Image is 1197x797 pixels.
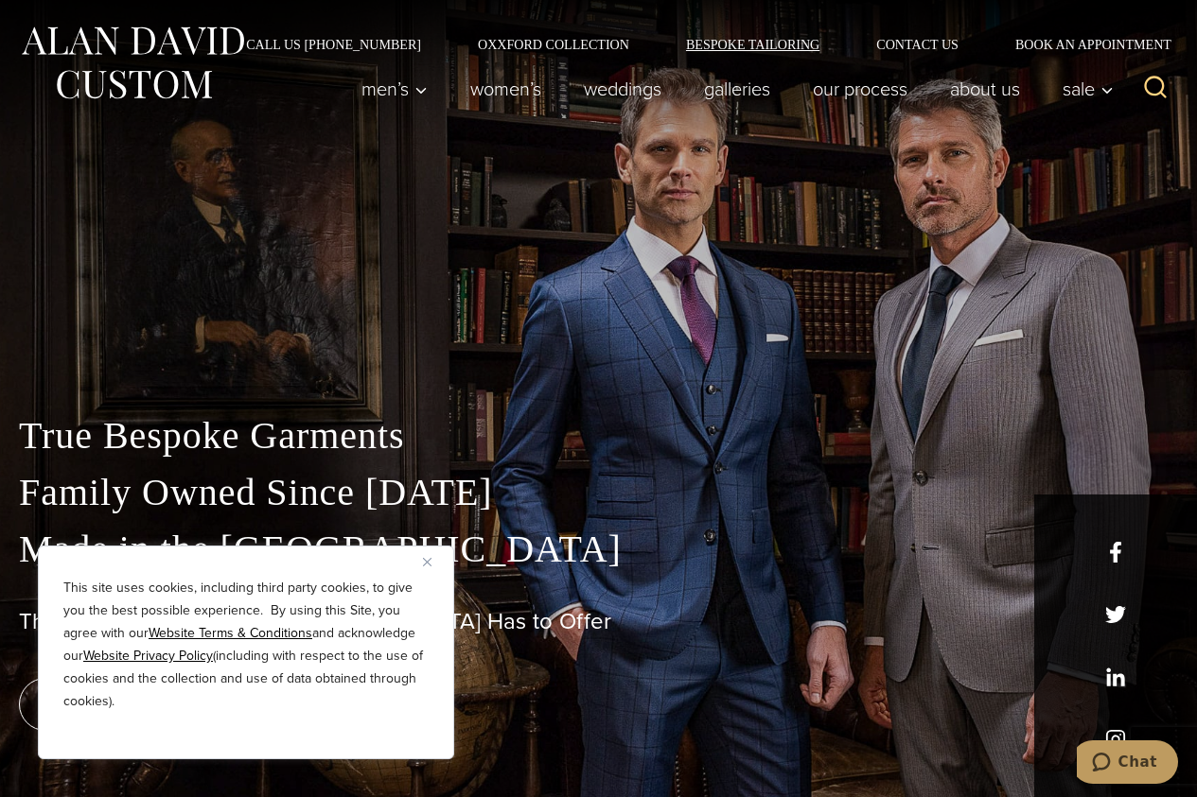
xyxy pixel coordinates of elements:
[563,70,683,108] a: weddings
[341,70,1124,108] nav: Primary Navigation
[848,38,987,51] a: Contact Us
[987,38,1178,51] a: Book an Appointment
[449,38,658,51] a: Oxxford Collection
[19,21,246,105] img: Alan David Custom
[792,70,929,108] a: Our Process
[341,70,449,108] button: Men’s sub menu toggle
[683,70,792,108] a: Galleries
[423,558,431,566] img: Close
[1133,66,1178,112] button: View Search Form
[63,577,429,713] p: This site uses cookies, including third party cookies, to give you the best possible experience. ...
[658,38,848,51] a: Bespoke Tailoring
[1077,740,1178,788] iframe: Opens a widget where you can chat to one of our agents
[1042,70,1124,108] button: Sale sub menu toggle
[19,407,1178,578] p: True Bespoke Garments Family Owned Since [DATE] Made in the [GEOGRAPHIC_DATA]
[449,70,563,108] a: Women’s
[218,38,1178,51] nav: Secondary Navigation
[19,678,284,731] a: book an appointment
[218,38,449,51] a: Call Us [PHONE_NUMBER]
[83,646,213,666] a: Website Privacy Policy
[423,550,446,573] button: Close
[19,608,1178,635] h1: The Best Custom Suits [GEOGRAPHIC_DATA] Has to Offer
[929,70,1042,108] a: About Us
[149,623,312,643] a: Website Terms & Conditions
